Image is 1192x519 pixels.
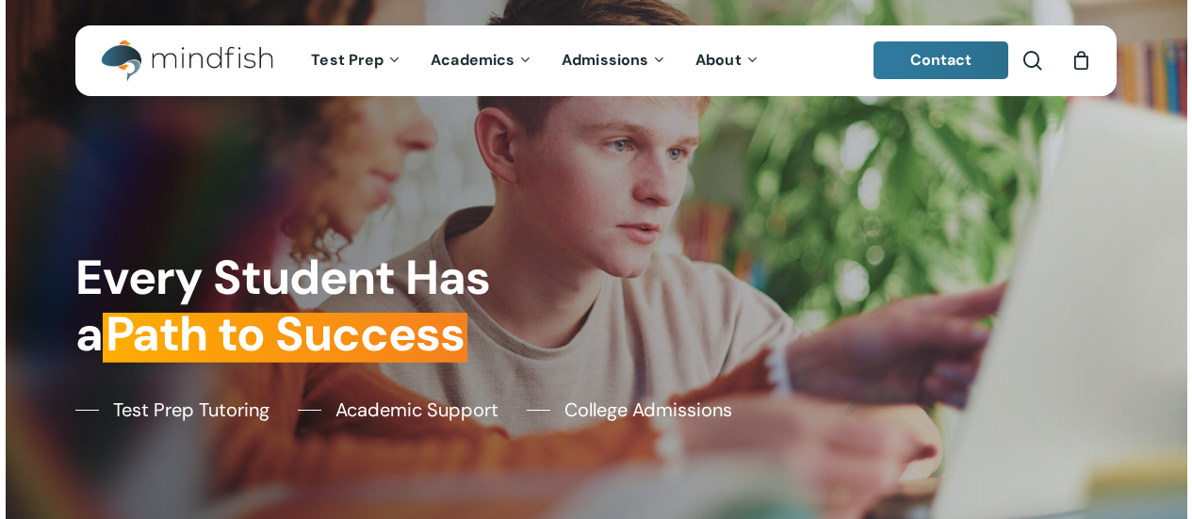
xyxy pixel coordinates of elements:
[113,396,269,424] span: Test Prep Tutoring
[681,53,775,69] a: About
[311,50,384,70] span: Test Prep
[103,303,467,365] em: Path to Success
[562,50,648,70] span: Admissions
[527,396,732,424] a: College Admissions
[298,396,498,424] a: Academic Support
[297,53,416,69] a: Test Prep
[416,53,547,69] a: Academics
[75,250,585,364] h1: Every Student Has a
[547,53,681,69] a: Admissions
[297,25,774,96] nav: Main Menu
[431,50,514,70] span: Academics
[874,41,1009,79] a: Contact
[695,50,742,70] span: About
[75,396,269,424] a: Test Prep Tutoring
[564,396,732,424] span: College Admissions
[910,50,972,70] span: Contact
[335,396,498,424] span: Academic Support
[75,25,1117,96] header: Main Menu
